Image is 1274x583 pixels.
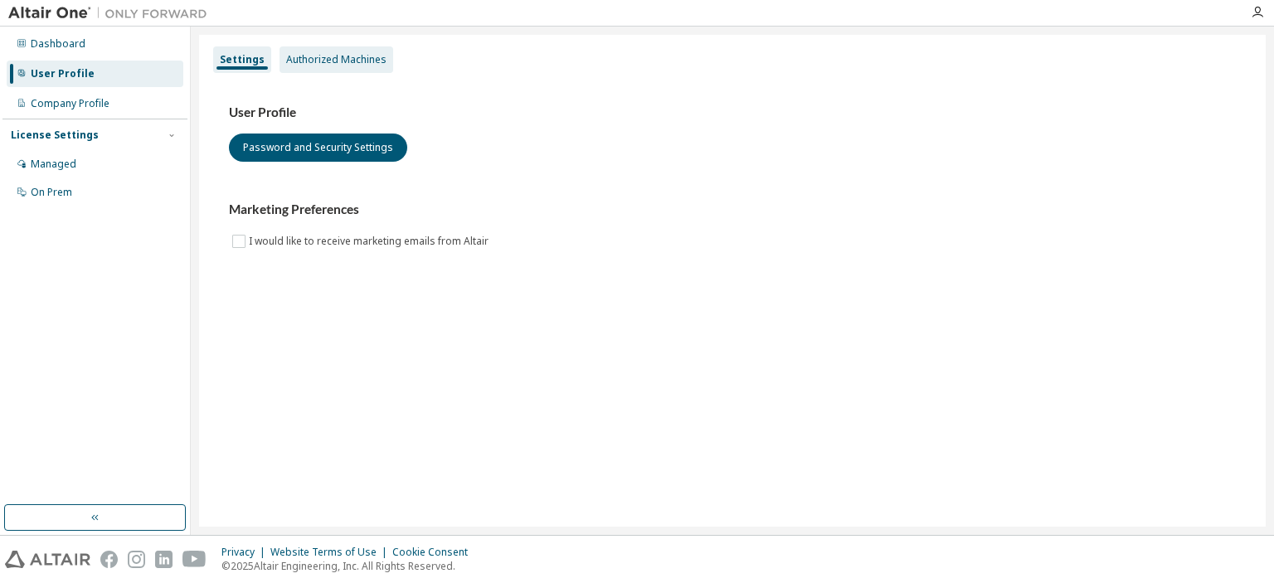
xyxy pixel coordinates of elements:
[128,551,145,568] img: instagram.svg
[5,551,90,568] img: altair_logo.svg
[221,546,270,559] div: Privacy
[229,202,1236,218] h3: Marketing Preferences
[8,5,216,22] img: Altair One
[286,53,387,66] div: Authorized Machines
[270,546,392,559] div: Website Terms of Use
[392,546,478,559] div: Cookie Consent
[11,129,99,142] div: License Settings
[155,551,173,568] img: linkedin.svg
[229,134,407,162] button: Password and Security Settings
[31,97,109,110] div: Company Profile
[31,37,85,51] div: Dashboard
[31,67,95,80] div: User Profile
[221,559,478,573] p: © 2025 Altair Engineering, Inc. All Rights Reserved.
[31,186,72,199] div: On Prem
[100,551,118,568] img: facebook.svg
[31,158,76,171] div: Managed
[220,53,265,66] div: Settings
[229,104,1236,121] h3: User Profile
[182,551,207,568] img: youtube.svg
[249,231,492,251] label: I would like to receive marketing emails from Altair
